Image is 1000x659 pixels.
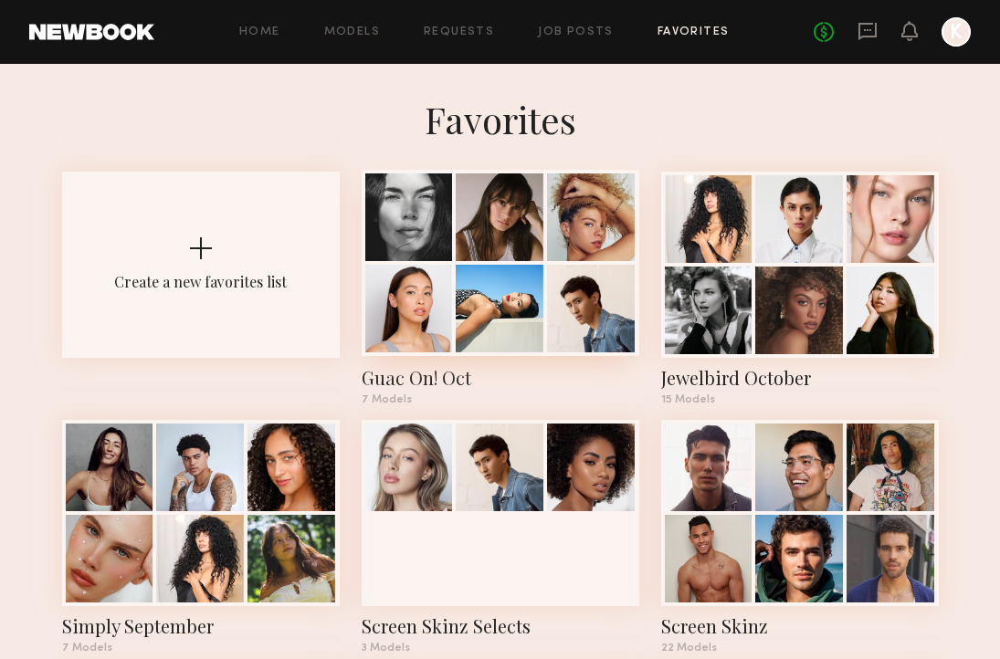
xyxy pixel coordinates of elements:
a: Requests [424,26,494,38]
button: Create a new favorites list [62,172,340,420]
a: Favorites [658,26,730,38]
div: 15 Models [661,394,939,405]
div: 7 Models [362,394,639,405]
a: Models [324,26,380,38]
div: 7 Models [62,643,340,654]
div: Create a new favorites list [114,272,287,291]
a: Jewelbird October15 Models [661,172,939,405]
a: K [942,17,971,47]
div: Jewelbird October [661,365,939,391]
a: Home [239,26,280,38]
div: 22 Models [661,643,939,654]
div: Simply September [62,613,340,639]
div: Screen Skinz Selects [362,613,639,639]
a: Screen Skinz Selects3 Models [362,420,639,654]
div: Guac On! Oct [362,365,639,391]
a: Simply September7 Models [62,420,340,654]
a: Guac On! Oct7 Models [362,172,639,405]
a: Screen Skinz22 Models [661,420,939,654]
div: Screen Skinz [661,613,939,639]
div: 3 Models [362,643,639,654]
a: Job Posts [538,26,614,38]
